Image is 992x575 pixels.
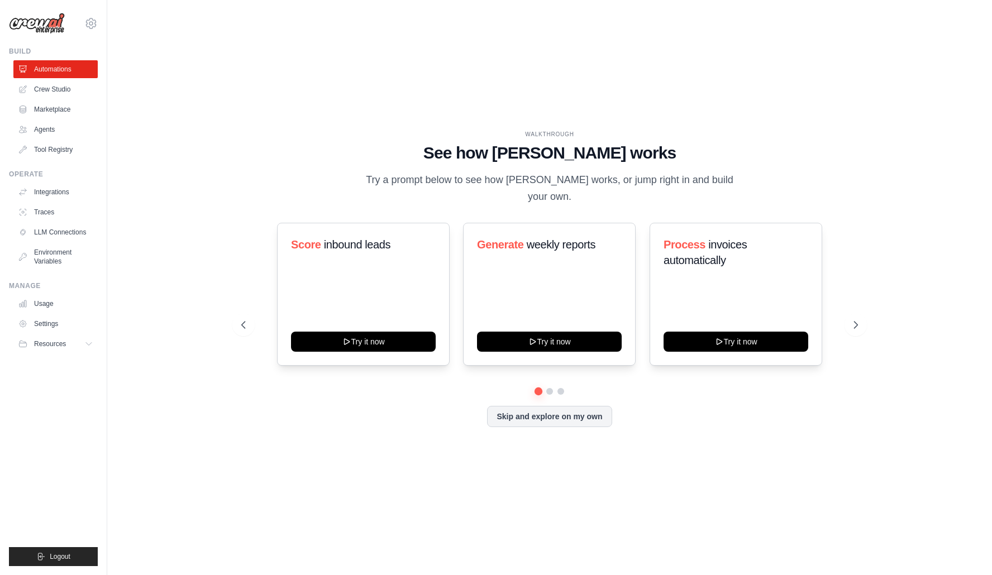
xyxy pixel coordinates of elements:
a: LLM Connections [13,223,98,241]
a: Agents [13,121,98,138]
a: Usage [13,295,98,313]
iframe: Chat Widget [936,521,992,575]
span: Logout [50,552,70,561]
span: weekly reports [527,238,595,251]
span: Generate [477,238,524,251]
div: Build [9,47,98,56]
span: inbound leads [324,238,390,251]
a: Settings [13,315,98,333]
button: Logout [9,547,98,566]
span: Resources [34,339,66,348]
a: Tool Registry [13,141,98,159]
button: Skip and explore on my own [487,406,612,427]
span: Score [291,238,321,251]
a: Traces [13,203,98,221]
img: Logo [9,13,65,34]
div: WALKTHROUGH [241,130,858,138]
a: Environment Variables [13,243,98,270]
button: Resources [13,335,98,353]
h1: See how [PERSON_NAME] works [241,143,858,163]
a: Marketplace [13,100,98,118]
span: Process [664,238,705,251]
p: Try a prompt below to see how [PERSON_NAME] works, or jump right in and build your own. [362,172,737,205]
a: Automations [13,60,98,78]
span: invoices automatically [664,238,747,266]
a: Integrations [13,183,98,201]
div: Manage [9,281,98,290]
button: Try it now [291,332,436,352]
div: Operate [9,170,98,179]
a: Crew Studio [13,80,98,98]
button: Try it now [477,332,622,352]
button: Try it now [664,332,808,352]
